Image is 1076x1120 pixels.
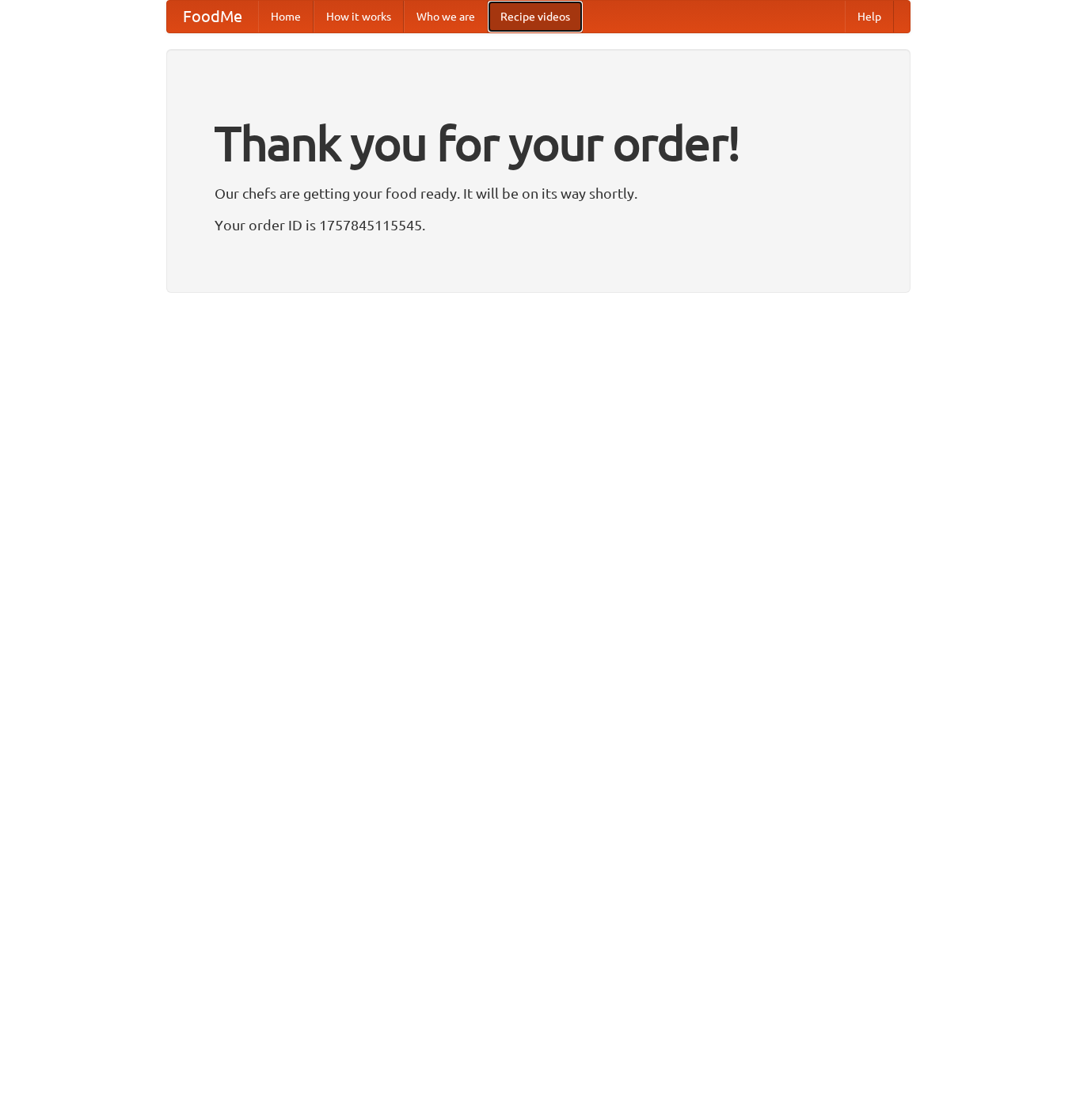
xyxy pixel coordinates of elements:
[488,1,583,32] a: Recipe videos
[404,1,488,32] a: Who we are
[215,181,862,205] p: Our chefs are getting your food ready. It will be on its way shortly.
[845,1,894,32] a: Help
[167,1,258,32] a: FoodMe
[314,1,404,32] a: How it works
[215,105,862,181] h1: Thank you for your order!
[258,1,314,32] a: Home
[215,213,862,237] p: Your order ID is 1757845115545.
